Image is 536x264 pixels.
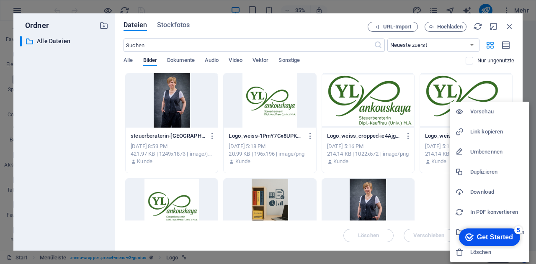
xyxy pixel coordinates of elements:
[470,127,524,137] h6: Link kopieren
[470,247,524,257] h6: Löschen
[470,187,524,197] h6: Download
[62,2,70,10] div: 5
[470,167,524,177] h6: Duplizieren
[470,207,524,217] h6: In PDF konvertieren
[7,4,68,22] div: Get Started 5 items remaining, 0% complete
[470,107,524,117] h6: Vorschau
[25,9,61,17] div: Get Started
[470,147,524,157] h6: Umbenennen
